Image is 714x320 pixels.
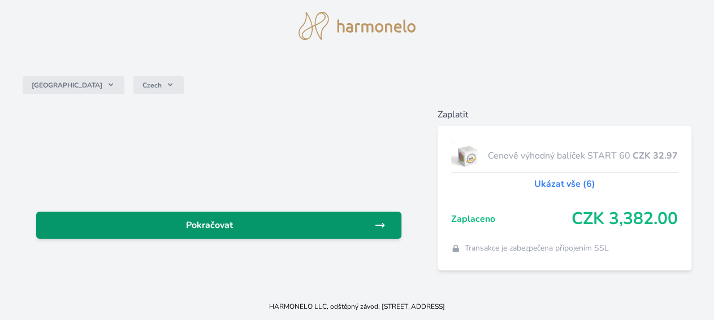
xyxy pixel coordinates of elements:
span: CZK 32.97 [633,149,678,163]
span: Transakce je zabezpečena připojením SSL [465,243,609,254]
span: Pokračovat [45,218,374,232]
a: Pokračovat [36,212,401,239]
span: [GEOGRAPHIC_DATA] [32,81,102,90]
button: Czech [133,76,184,94]
span: CZK 3,382.00 [572,209,678,229]
span: Zaplaceno [451,212,572,226]
img: logo.svg [298,12,416,40]
a: Ukázat vše (6) [534,177,595,191]
span: Cenově výhodný balíček START 60 [488,149,633,163]
button: [GEOGRAPHIC_DATA] [23,76,124,94]
span: Czech [142,81,162,90]
h6: Zaplatit [438,108,691,121]
img: start.jpg [451,142,483,170]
